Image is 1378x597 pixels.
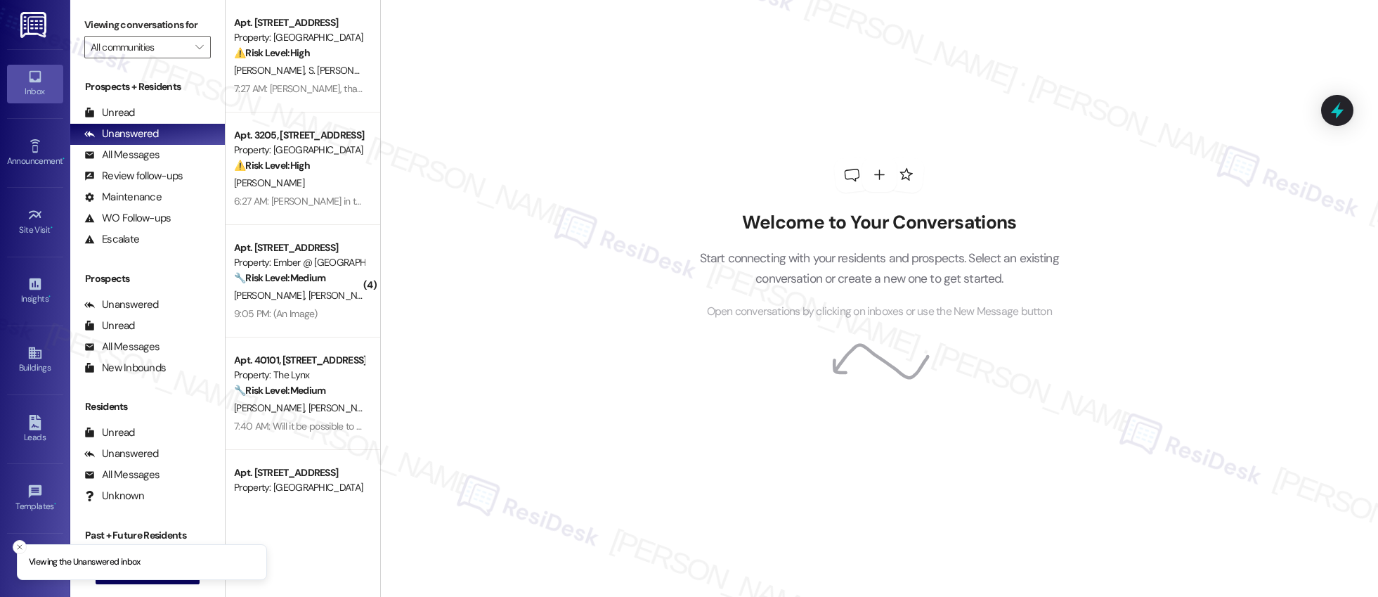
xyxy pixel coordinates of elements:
div: 7:40 AM: Will it be possible to put up a pet waste area near building 40. I know we have two dump... [234,420,1034,432]
div: Property: The Lynx [234,368,364,383]
div: Property: [GEOGRAPHIC_DATA] [234,143,364,158]
h2: Welcome to Your Conversations [678,212,1080,234]
strong: 🔧 Risk Level: Medium [234,271,325,284]
div: Review follow-ups [84,169,183,184]
span: • [63,154,65,164]
div: All Messages [84,340,160,354]
div: Past + Future Residents [70,528,225,543]
div: Unknown [84,489,144,503]
a: Insights • [7,272,63,310]
span: [PERSON_NAME] [308,402,378,414]
p: Start connecting with your residents and prospects. Select an existing conversation or create a n... [678,248,1080,288]
span: • [51,223,53,233]
div: New Inbounds [84,361,166,375]
img: ResiDesk Logo [20,12,49,38]
strong: 🔧 Risk Level: Medium [234,496,325,509]
a: Buildings [7,341,63,379]
span: S. [PERSON_NAME] [308,64,387,77]
span: • [48,292,51,302]
span: • [54,499,56,509]
div: 6:27 AM: [PERSON_NAME] in the office is rude [234,195,421,207]
a: Site Visit • [7,203,63,241]
div: WO Follow-ups [84,211,171,226]
div: Unanswered [84,127,159,141]
strong: ⚠️ Risk Level: High [234,46,310,59]
div: Apt. 3205, [STREET_ADDRESS] [234,128,364,143]
div: Unread [84,105,135,120]
label: Viewing conversations for [84,14,211,36]
span: [PERSON_NAME] [234,64,308,77]
div: Apt. [STREET_ADDRESS] [234,466,364,480]
button: Close toast [13,540,27,554]
div: Property: [GEOGRAPHIC_DATA] [234,30,364,45]
strong: ⚠️ Risk Level: High [234,159,310,172]
div: Apt. 40101, [STREET_ADDRESS][PERSON_NAME] [234,353,364,368]
span: [PERSON_NAME] [234,402,308,414]
p: Viewing the Unanswered inbox [29,556,141,569]
div: Property: [GEOGRAPHIC_DATA] [234,480,364,495]
div: All Messages [84,148,160,162]
div: Apt. [STREET_ADDRESS] [234,240,364,255]
a: Inbox [7,65,63,103]
div: Unread [84,425,135,440]
div: Residents [70,399,225,414]
div: 9:05 PM: (An Image) [234,307,318,320]
div: Escalate [84,232,139,247]
span: Open conversations by clicking on inboxes or use the New Message button [707,303,1052,321]
div: All Messages [84,468,160,482]
strong: 🔧 Risk Level: Medium [234,384,325,397]
div: Prospects + Residents [70,79,225,94]
div: Apt. [STREET_ADDRESS] [234,15,364,30]
a: Leads [7,411,63,449]
div: Unanswered [84,447,159,461]
div: Prospects [70,271,225,286]
span: [PERSON_NAME] [308,289,382,302]
div: Unanswered [84,297,159,312]
a: Templates • [7,480,63,518]
input: All communities [91,36,188,58]
span: [PERSON_NAME] [234,289,308,302]
div: Unread [84,319,135,333]
i:  [195,41,203,53]
div: Maintenance [84,190,162,205]
div: 7:27 AM: [PERSON_NAME], thank you [234,82,384,95]
div: Property: Ember @ [GEOGRAPHIC_DATA] [234,255,364,270]
span: [PERSON_NAME] [234,176,304,189]
a: Account [7,548,63,586]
